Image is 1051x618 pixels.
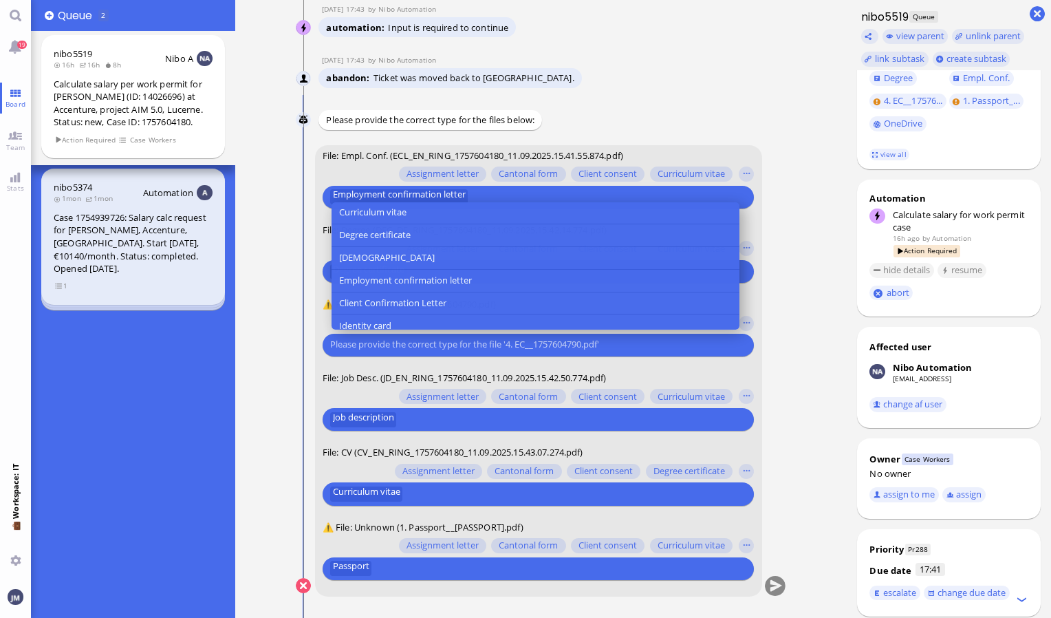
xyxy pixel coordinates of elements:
span: Curriculum vitae [658,540,725,551]
button: Client Confirmation Letter [332,292,739,315]
span: Input is required to continue [388,21,508,34]
span: Employment confirmation letter [339,273,472,288]
span: Curriculum vitae [658,391,725,402]
span: Curriculum vitae [658,169,725,180]
span: automation [326,21,388,34]
button: change af user [869,397,946,412]
a: nibo5519 [54,47,92,60]
button: Curriculum vitae [330,487,402,502]
a: [EMAIL_ADDRESS] [893,374,952,383]
button: create subtask [933,52,1010,67]
span: Action Required [54,134,116,146]
button: Curriculum vitae [650,167,733,182]
span: Assignment letter [402,466,475,477]
button: escalate [869,586,920,601]
button: Degree certificate [646,464,733,479]
button: assign to me [869,487,939,502]
span: nibo5374 [54,181,92,193]
button: Cantonal form [491,167,565,182]
img: Aut [197,185,212,200]
a: view all [869,149,909,160]
span: Degree certificate [339,228,411,242]
span: link subtask [875,52,925,65]
h1: nibo5519 [857,9,909,25]
span: ⚠️ File: Unknown (4. EC__1757604790.pdf) [323,298,496,310]
span: 16h [54,60,79,70]
button: Assignment letter [399,538,486,553]
img: Nibo Automation [869,364,885,379]
button: Add [45,11,54,20]
div: Calculate salary per work permit for [PERSON_NAME] (ID: 14026696) at Accenture, project AIM 5.0, ... [54,78,213,129]
button: Client consent [571,167,644,182]
button: Client consent [571,389,644,404]
button: assign [942,487,986,502]
span: Cantonal form [499,540,559,551]
div: Automation [869,192,1028,204]
span: Queue [909,11,938,23]
button: Cantonal form [491,389,565,404]
span: automation@bluelakelegal.com [932,233,971,243]
div: Due date [869,564,911,577]
a: Degree [869,71,916,86]
span: Assignment letter [407,169,479,180]
a: 1. Passport_... [949,94,1024,109]
button: Employment confirmation letter [332,269,739,292]
button: Copy ticket nibo5519 link to clipboard [861,29,879,44]
span: Empl. Conf. [963,72,1010,84]
button: Assignment letter [399,167,486,182]
span: Client consent [578,169,637,180]
button: resume [938,263,986,278]
img: NA [197,51,212,66]
span: [DEMOGRAPHIC_DATA] [339,251,435,265]
button: Client consent [571,538,644,553]
span: 19 [17,41,27,49]
button: Cantonal form [487,464,561,479]
span: 💼 Workspace: IT [10,519,21,550]
div: Calculate salary for work permit case [893,209,1028,233]
span: automation@nibo.ai [378,4,436,14]
img: You [8,589,23,604]
button: Assignment letter [395,464,482,479]
span: 2 [101,10,105,20]
span: by [368,55,379,65]
img: Nibo Automation [296,21,312,36]
span: Assignment letter [407,391,479,402]
span: Identity card [339,319,391,333]
button: Degree certificate [330,264,407,279]
span: 288 [915,544,928,554]
a: Empl. Conf. [949,71,1014,86]
span: Pr [908,544,915,554]
div: Affected user [869,341,931,353]
span: Cantonal form [499,391,559,402]
span: by [922,233,930,243]
span: 17:41 [915,563,945,575]
button: Job description [330,412,396,427]
span: Board [2,99,29,109]
span: Curriculum vitae [339,205,407,220]
button: Identity card [332,315,739,337]
span: Stats [3,183,28,193]
span: [DATE] 17:43 [322,4,368,14]
span: File: CV (CV_EN_RING_1757604180_11.09.2025.15.43.07.274.pdf) [323,446,583,458]
span: ⚠️ File: Unknown (1. Passport__[PASSPORT].pdf) [323,521,523,533]
span: view 1 items [54,280,68,292]
span: Cantonal form [495,466,554,477]
span: by [368,4,379,14]
span: File: Job Desc. (JD_EN_RING_1757604180_11.09.2025.15.42.50.774.pdf) [323,372,607,384]
span: Assignment letter [407,540,479,551]
button: Assignment letter [399,389,486,404]
a: OneDrive [869,116,927,131]
span: Curriculum vitae [333,487,400,502]
span: automation@nibo.ai [378,55,436,65]
span: Degree [884,72,913,84]
span: 1. Passport_... [963,94,1020,107]
span: Employment confirmation letter [333,189,466,204]
button: Curriculum vitae [650,538,733,553]
span: abandon [326,72,373,84]
task-group-action-menu: link subtask [861,52,929,67]
span: 4. EC__17576... [884,94,943,107]
div: Owner [869,453,900,465]
button: Cancel [296,578,311,593]
span: Degree certificate [653,466,725,477]
span: Client Confirmation Letter [339,296,446,310]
